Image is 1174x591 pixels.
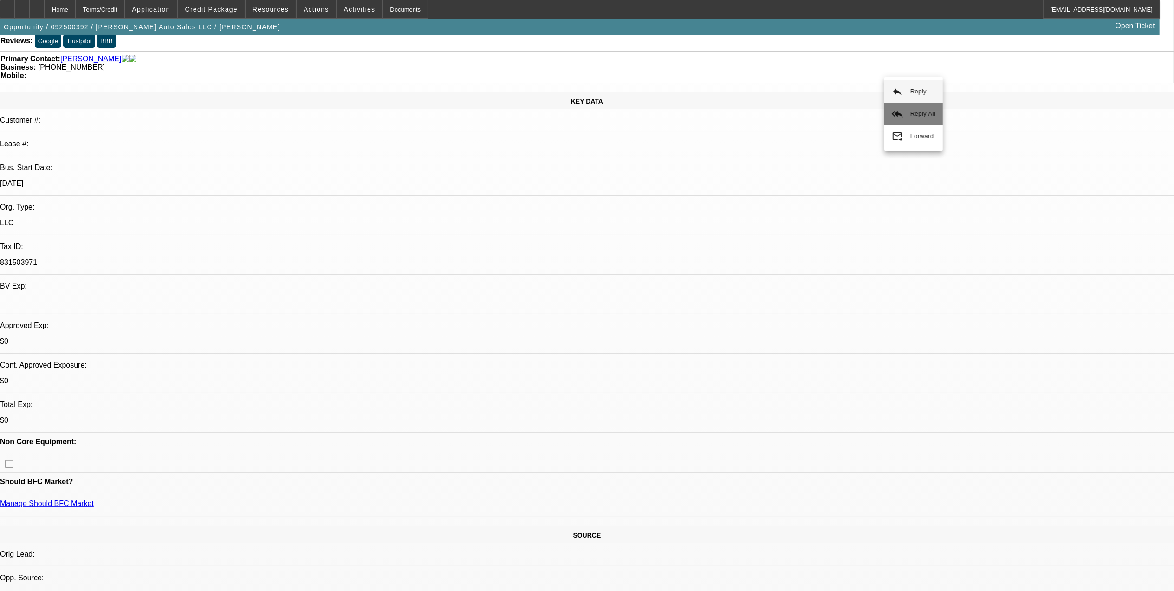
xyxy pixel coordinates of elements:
[344,6,376,13] span: Activities
[97,34,116,48] button: BBB
[304,6,329,13] span: Actions
[63,34,95,48] button: Trustpilot
[892,86,903,97] mat-icon: reply
[1112,18,1159,34] a: Open Ticket
[4,23,280,31] span: Opportunity / 092500392 / [PERSON_NAME] Auto Sales LLC / [PERSON_NAME]
[35,34,61,48] button: Google
[125,0,177,18] button: Application
[910,110,935,117] span: Reply All
[178,0,245,18] button: Credit Package
[0,37,32,45] strong: Reviews:
[253,6,289,13] span: Resources
[0,55,60,63] strong: Primary Contact:
[38,63,105,71] span: [PHONE_NUMBER]
[0,63,36,71] strong: Business:
[0,72,26,79] strong: Mobile:
[132,6,170,13] span: Application
[297,0,336,18] button: Actions
[129,55,136,63] img: linkedin-icon.png
[910,132,934,139] span: Forward
[892,108,903,119] mat-icon: reply_all
[60,55,122,63] a: [PERSON_NAME]
[337,0,383,18] button: Activities
[185,6,238,13] span: Credit Package
[573,532,601,539] span: SOURCE
[122,55,129,63] img: facebook-icon.png
[246,0,296,18] button: Resources
[571,98,603,105] span: KEY DATA
[892,131,903,142] mat-icon: forward_to_inbox
[910,88,927,95] span: Reply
